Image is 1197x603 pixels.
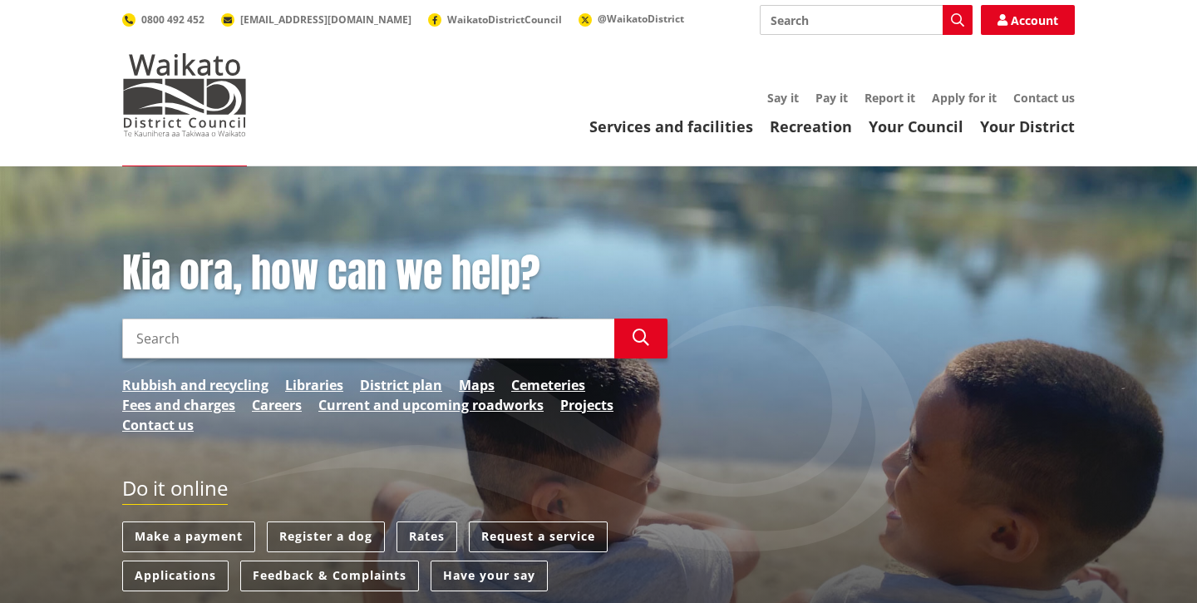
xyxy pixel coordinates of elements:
[122,477,228,506] h2: Do it online
[932,90,997,106] a: Apply for it
[560,395,613,415] a: Projects
[122,561,229,591] a: Applications
[397,521,457,552] a: Rates
[240,12,411,27] span: [EMAIL_ADDRESS][DOMAIN_NAME]
[511,375,585,395] a: Cemeteries
[122,319,614,358] input: Search input
[981,5,1075,35] a: Account
[469,521,608,552] a: Request a service
[579,12,684,26] a: @WaikatoDistrict
[428,12,562,27] a: WaikatoDistrictCouncil
[122,415,194,435] a: Contact us
[431,561,548,591] a: Have your say
[447,12,562,27] span: WaikatoDistrictCouncil
[122,53,247,136] img: Waikato District Council - Te Kaunihera aa Takiwaa o Waikato
[767,90,799,106] a: Say it
[318,395,544,415] a: Current and upcoming roadworks
[122,521,255,552] a: Make a payment
[122,375,268,395] a: Rubbish and recycling
[1013,90,1075,106] a: Contact us
[864,90,915,106] a: Report it
[122,395,235,415] a: Fees and charges
[141,12,204,27] span: 0800 492 452
[267,521,385,552] a: Register a dog
[252,395,302,415] a: Careers
[221,12,411,27] a: [EMAIL_ADDRESS][DOMAIN_NAME]
[360,375,442,395] a: District plan
[598,12,684,26] span: @WaikatoDistrict
[980,116,1075,136] a: Your District
[122,12,204,27] a: 0800 492 452
[285,375,343,395] a: Libraries
[122,250,667,298] h1: Kia ora, how can we help?
[760,5,973,35] input: Search input
[770,116,852,136] a: Recreation
[459,375,495,395] a: Maps
[815,90,848,106] a: Pay it
[589,116,753,136] a: Services and facilities
[240,561,419,591] a: Feedback & Complaints
[869,116,963,136] a: Your Council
